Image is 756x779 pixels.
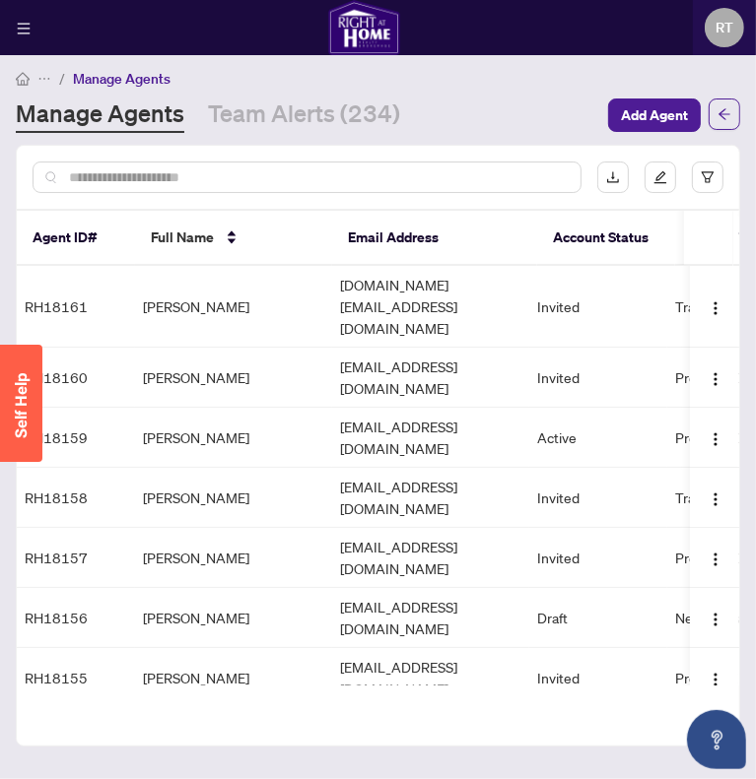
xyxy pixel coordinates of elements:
span: Self Help [12,372,31,438]
td: [EMAIL_ADDRESS][DOMAIN_NAME] [332,588,529,648]
td: Draft [529,588,667,648]
td: [PERSON_NAME] [135,588,332,648]
th: Email Address [332,211,537,266]
button: edit [645,162,676,193]
span: home [16,72,30,86]
td: [PERSON_NAME] [135,528,332,588]
td: [PERSON_NAME] [135,348,332,408]
td: [PERSON_NAME] [135,468,332,528]
td: [DOMAIN_NAME][EMAIL_ADDRESS][DOMAIN_NAME] [332,266,529,348]
button: Logo [700,482,731,513]
td: [PERSON_NAME] [135,408,332,468]
button: Logo [700,361,731,393]
td: Invited [529,266,667,348]
span: filter [701,170,715,184]
a: Manage Agents [16,97,184,133]
button: download [597,162,629,193]
td: [PERSON_NAME] [135,648,332,708]
td: Invited [529,468,667,528]
td: RH18158 [17,468,135,528]
td: Active [529,408,667,468]
img: Logo [708,371,723,387]
img: Logo [708,431,723,447]
td: RH18155 [17,648,135,708]
button: filter [692,162,723,193]
img: Logo [708,491,723,507]
td: [EMAIL_ADDRESS][DOMAIN_NAME] [332,528,529,588]
img: Logo [708,552,723,567]
button: Add Agent [608,98,701,132]
td: RH18156 [17,588,135,648]
button: Logo [700,602,731,633]
td: RH18157 [17,528,135,588]
th: Account Status [537,211,675,266]
a: Team Alerts (234) [208,97,400,133]
td: Invited [529,648,667,708]
li: / [59,67,65,90]
td: [EMAIL_ADDRESS][DOMAIN_NAME] [332,648,529,708]
td: [PERSON_NAME] [135,266,332,348]
span: menu [17,22,31,35]
span: Manage Agents [73,70,171,88]
td: Invited [529,348,667,408]
span: Add Agent [621,99,688,131]
td: RH18159 [17,408,135,468]
th: Agent ID# [17,211,135,266]
span: Full Name [151,227,214,248]
img: Logo [708,672,723,687]
td: RH18160 [17,348,135,408]
span: ellipsis [37,72,51,86]
button: Logo [700,662,731,693]
button: Logo [700,291,731,322]
td: [EMAIL_ADDRESS][DOMAIN_NAME] [332,348,529,408]
button: Open asap [687,710,746,769]
th: Full Name [135,211,332,266]
td: [EMAIL_ADDRESS][DOMAIN_NAME] [332,468,529,528]
button: Logo [700,542,731,573]
span: RT [716,17,733,38]
span: download [606,170,620,184]
span: arrow-left [718,107,731,121]
img: Logo [708,612,723,627]
img: Logo [708,300,723,316]
td: Invited [529,528,667,588]
td: [EMAIL_ADDRESS][DOMAIN_NAME] [332,408,529,468]
span: edit [653,170,667,184]
button: Logo [700,422,731,453]
td: RH18161 [17,266,135,348]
